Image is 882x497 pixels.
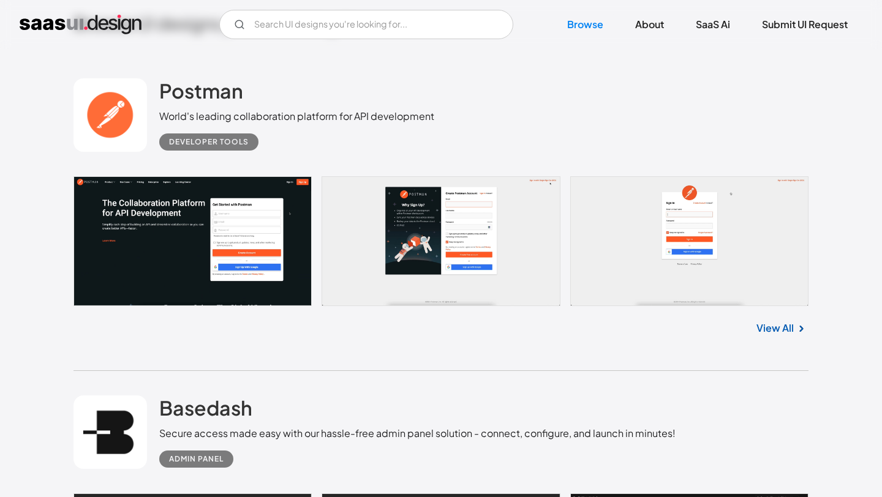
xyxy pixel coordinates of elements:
div: Admin Panel [169,452,224,466]
a: View All [756,321,794,335]
a: About [620,11,679,38]
form: Email Form [219,10,513,39]
a: Basedash [159,395,252,426]
h2: Postman [159,78,243,103]
div: World's leading collaboration platform for API development [159,109,434,124]
input: Search UI designs you're looking for... [219,10,513,39]
a: home [20,15,141,34]
a: SaaS Ai [681,11,745,38]
div: Developer tools [169,135,249,149]
a: Postman [159,78,243,109]
a: Browse [552,11,618,38]
a: Submit UI Request [747,11,862,38]
h2: Basedash [159,395,252,420]
div: Secure access made easy with our hassle-free admin panel solution - connect, configure, and launc... [159,426,676,441]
